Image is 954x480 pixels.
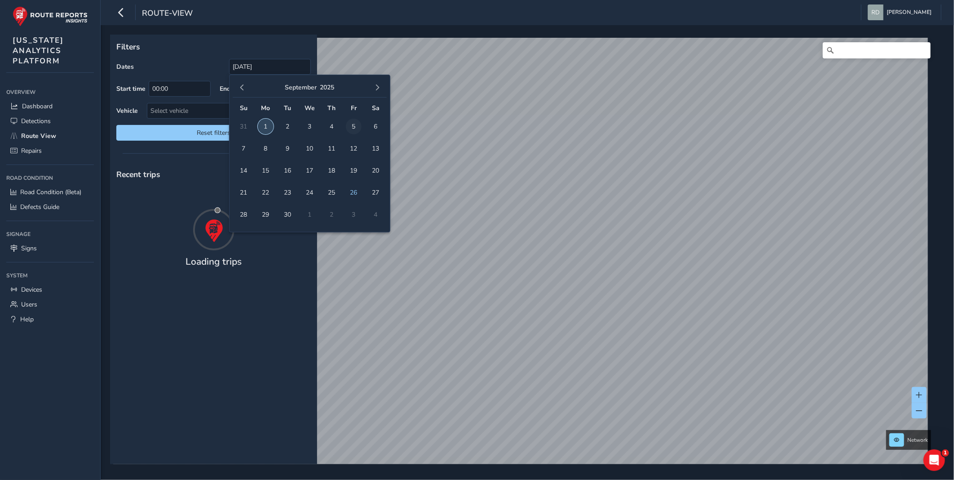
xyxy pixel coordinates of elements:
[258,185,274,200] span: 22
[6,85,94,99] div: Overview
[258,207,274,222] span: 29
[923,449,945,471] iframe: Intercom live chat
[116,169,160,180] span: Recent trips
[6,227,94,241] div: Signage
[21,244,37,253] span: Signs
[6,114,94,129] a: Detections
[21,117,51,125] span: Detections
[13,6,88,27] img: rr logo
[123,129,304,137] span: Reset filters
[220,84,245,93] label: End time
[280,141,296,156] span: 9
[6,241,94,256] a: Signs
[6,312,94,327] a: Help
[236,141,252,156] span: 7
[116,84,146,93] label: Start time
[346,163,362,178] span: 19
[823,42,931,58] input: Search
[285,83,317,92] button: September
[236,207,252,222] span: 28
[6,200,94,214] a: Defects Guide
[236,185,252,200] span: 21
[13,35,64,66] span: [US_STATE] ANALYTICS PLATFORM
[368,141,384,156] span: 13
[6,269,94,282] div: System
[21,300,37,309] span: Users
[942,449,949,457] span: 1
[6,297,94,312] a: Users
[6,99,94,114] a: Dashboard
[21,132,56,140] span: Route View
[280,119,296,134] span: 2
[6,143,94,158] a: Repairs
[302,141,318,156] span: 10
[351,104,357,112] span: Fr
[142,8,193,20] span: route-view
[907,436,928,444] span: Network
[302,119,318,134] span: 3
[240,104,247,112] span: Su
[116,125,311,141] button: Reset filters
[372,104,380,112] span: Sa
[20,315,34,324] span: Help
[116,62,134,71] label: Dates
[147,103,296,118] div: Select vehicle
[6,185,94,200] a: Road Condition (Beta)
[116,41,311,53] p: Filters
[280,163,296,178] span: 16
[261,104,270,112] span: Mo
[868,4,883,20] img: diamond-layout
[21,147,42,155] span: Repairs
[346,141,362,156] span: 12
[6,129,94,143] a: Route View
[368,185,384,200] span: 27
[328,104,336,112] span: Th
[302,163,318,178] span: 17
[258,163,274,178] span: 15
[22,102,53,111] span: Dashboard
[113,38,928,475] canvas: Map
[324,185,340,200] span: 25
[20,188,81,196] span: Road Condition (Beta)
[368,119,384,134] span: 6
[258,141,274,156] span: 8
[20,203,59,211] span: Defects Guide
[887,4,932,20] span: [PERSON_NAME]
[346,185,362,200] span: 26
[185,256,242,267] h4: Loading trips
[258,119,274,134] span: 1
[280,185,296,200] span: 23
[324,119,340,134] span: 4
[6,282,94,297] a: Devices
[346,119,362,134] span: 5
[236,163,252,178] span: 14
[6,171,94,185] div: Road Condition
[280,207,296,222] span: 30
[21,285,42,294] span: Devices
[320,83,335,92] button: 2025
[324,141,340,156] span: 11
[368,163,384,178] span: 20
[305,104,315,112] span: We
[868,4,935,20] button: [PERSON_NAME]
[284,104,291,112] span: Tu
[324,163,340,178] span: 18
[302,185,318,200] span: 24
[116,107,138,115] label: Vehicle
